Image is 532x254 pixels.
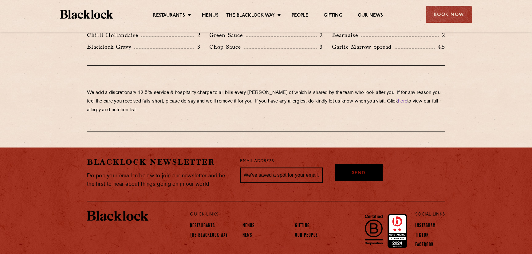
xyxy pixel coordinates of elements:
[242,232,252,239] a: News
[332,42,395,51] p: Garlic Marrow Spread
[358,13,383,19] a: Our News
[209,31,246,39] p: Green Sauce
[87,42,134,51] p: Blacklock Gravy
[317,31,323,39] p: 2
[190,211,395,219] p: Quick Links
[415,211,445,219] p: Social Links
[415,223,435,230] a: Instagram
[87,89,445,115] p: We add a discretionary 12.5% service & hospitality charge to all bills every [PERSON_NAME] of whi...
[292,13,308,19] a: People
[352,170,365,177] span: Send
[209,42,244,51] p: Chop Sauce
[388,214,407,248] img: Accred_2023_2star.png
[435,43,445,51] p: 4.5
[60,10,113,19] img: BL_Textured_Logo-footer-cropped.svg
[439,31,445,39] p: 2
[194,43,200,51] p: 3
[87,31,141,39] p: Chilli Hollandaise
[87,211,148,221] img: BL_Textured_Logo-footer-cropped.svg
[226,13,275,19] a: The Blacklock Way
[153,13,185,19] a: Restaurants
[317,43,323,51] p: 3
[242,223,255,230] a: Menus
[295,223,310,230] a: Gifting
[398,99,407,104] a: here
[324,13,342,19] a: Gifting
[361,211,386,248] img: B-Corp-Logo-Black-RGB.svg
[295,232,318,239] a: Our People
[415,232,429,239] a: TikTok
[194,31,200,39] p: 2
[190,223,215,230] a: Restaurants
[87,172,231,188] p: Do pop your email in below to join our newsletter and be the first to hear about things going on ...
[202,13,219,19] a: Menus
[426,6,472,23] div: Book Now
[87,157,231,167] h2: Blacklock Newsletter
[240,167,323,183] input: We’ve saved a spot for your email...
[240,158,274,165] label: Email Address
[415,242,434,249] a: Facebook
[190,232,228,239] a: The Blacklock Way
[332,31,361,39] p: Bearnaise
